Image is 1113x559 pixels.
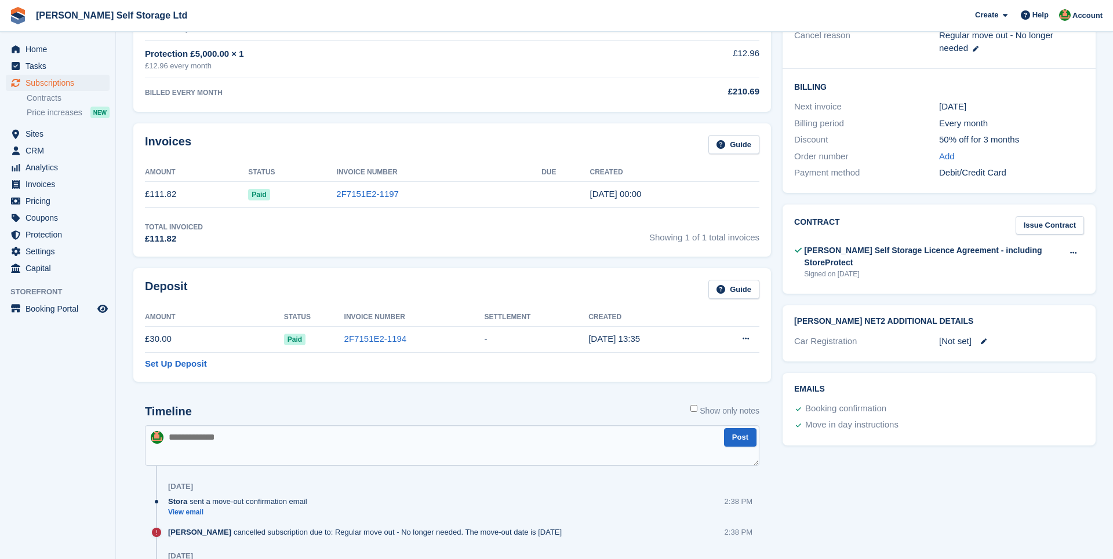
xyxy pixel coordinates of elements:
[145,280,187,299] h2: Deposit
[794,335,939,348] div: Car Registration
[622,41,759,78] td: £12.96
[708,135,759,154] a: Guide
[804,244,1063,269] div: [PERSON_NAME] Self Storage Licence Agreement - including StoreProtect
[168,482,193,491] div: [DATE]
[26,243,95,260] span: Settings
[805,402,886,416] div: Booking confirmation
[26,41,95,57] span: Home
[6,41,110,57] a: menu
[939,133,1084,147] div: 50% off for 3 months
[90,107,110,118] div: NEW
[145,222,203,232] div: Total Invoiced
[6,75,110,91] a: menu
[26,176,95,192] span: Invoices
[484,308,588,327] th: Settlement
[588,334,640,344] time: 2025-07-24 12:35:55 UTC
[145,87,622,98] div: BILLED EVERY MONTH
[794,81,1084,92] h2: Billing
[804,269,1063,279] div: Signed on [DATE]
[145,163,248,182] th: Amount
[794,133,939,147] div: Discount
[6,210,110,226] a: menu
[690,405,759,417] label: Show only notes
[168,527,568,538] div: cancelled subscription due to: Regular move out - No longer needed. The move-out date is [DATE]
[344,308,485,327] th: Invoice Number
[794,385,1084,394] h2: Emails
[6,301,110,317] a: menu
[26,193,95,209] span: Pricing
[1072,10,1103,21] span: Account
[145,135,191,154] h2: Invoices
[336,163,541,182] th: Invoice Number
[145,308,284,327] th: Amount
[27,107,82,118] span: Price increases
[168,496,313,507] div: sent a move-out confirmation email
[168,527,231,538] span: [PERSON_NAME]
[724,428,756,447] button: Post
[590,163,759,182] th: Created
[336,189,399,199] a: 2F7151E2-1197
[6,193,110,209] a: menu
[10,286,115,298] span: Storefront
[168,507,313,517] a: View email
[26,143,95,159] span: CRM
[794,117,939,130] div: Billing period
[284,334,305,345] span: Paid
[248,163,336,182] th: Status
[26,210,95,226] span: Coupons
[939,335,1084,348] div: [Not set]
[794,150,939,163] div: Order number
[145,405,192,418] h2: Timeline
[939,117,1084,130] div: Every month
[151,431,163,444] img: Joshua Wild
[939,166,1084,180] div: Debit/Credit Card
[794,317,1084,326] h2: [PERSON_NAME] Net2 Additional Details
[649,222,759,246] span: Showing 1 of 1 total invoices
[975,9,998,21] span: Create
[26,126,95,142] span: Sites
[794,29,939,55] div: Cancel reason
[6,159,110,176] a: menu
[284,308,344,327] th: Status
[622,85,759,98] div: £210.69
[794,216,840,235] h2: Contract
[145,326,284,352] td: £30.00
[27,106,110,119] a: Price increases NEW
[6,260,110,276] a: menu
[794,166,939,180] div: Payment method
[145,60,622,72] div: £12.96 every month
[26,260,95,276] span: Capital
[26,301,95,317] span: Booking Portal
[939,150,955,163] a: Add
[26,75,95,91] span: Subscriptions
[26,159,95,176] span: Analytics
[6,58,110,74] a: menu
[708,280,759,299] a: Guide
[6,226,110,243] a: menu
[168,496,187,507] span: Stora
[248,189,270,200] span: Paid
[6,126,110,142] a: menu
[96,302,110,316] a: Preview store
[690,405,697,412] input: Show only notes
[794,100,939,114] div: Next invoice
[27,93,110,104] a: Contracts
[1032,9,1049,21] span: Help
[805,418,899,432] div: Move in day instructions
[541,163,590,182] th: Due
[6,176,110,192] a: menu
[145,48,622,61] div: Protection £5,000.00 × 1
[344,334,407,344] a: 2F7151E2-1194
[9,7,27,24] img: stora-icon-8386f47178a22dfd0bd8f6a31ec36ba5ce8667c1dd55bd0f319d3a0aa187defe.svg
[6,243,110,260] a: menu
[725,496,752,507] div: 2:38 PM
[145,357,207,371] a: Set Up Deposit
[725,527,752,538] div: 2:38 PM
[939,100,1084,114] div: [DATE]
[26,58,95,74] span: Tasks
[1059,9,1071,21] img: Joshua Wild
[590,189,642,199] time: 2025-07-24 23:00:46 UTC
[1016,216,1084,235] a: Issue Contract
[145,232,203,246] div: £111.82
[31,6,192,25] a: [PERSON_NAME] Self Storage Ltd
